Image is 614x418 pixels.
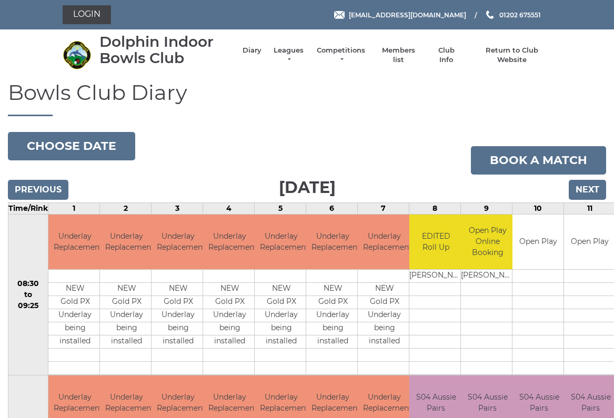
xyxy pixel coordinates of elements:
td: [PERSON_NAME] [461,270,514,283]
td: NEW [48,283,102,296]
td: Underlay Replacement [306,215,359,270]
td: being [152,322,205,335]
td: NEW [100,283,153,296]
input: Next [569,180,606,200]
td: 9 [461,202,512,214]
td: being [358,322,411,335]
td: Underlay [306,309,359,322]
td: Underlay [255,309,308,322]
td: 7 [358,202,409,214]
td: 08:30 to 09:25 [8,214,48,375]
a: Members list [377,46,420,65]
a: Diary [243,46,261,55]
td: being [306,322,359,335]
td: installed [48,335,102,349]
div: Dolphin Indoor Bowls Club [99,34,232,66]
a: Competitions [316,46,366,65]
td: installed [306,335,359,349]
td: Underlay [358,309,411,322]
a: Email [EMAIL_ADDRESS][DOMAIN_NAME] [334,10,466,20]
td: Open Play Online Booking [461,215,514,270]
td: NEW [255,283,308,296]
td: NEW [203,283,256,296]
a: Book a match [471,146,606,175]
td: Gold PX [203,296,256,309]
img: Dolphin Indoor Bowls Club [63,40,92,69]
td: 8 [409,202,461,214]
td: Underlay Replacement [255,215,308,270]
td: 4 [203,202,255,214]
input: Previous [8,180,68,200]
span: [EMAIL_ADDRESS][DOMAIN_NAME] [349,11,466,18]
td: Underlay [48,309,102,322]
td: installed [152,335,205,349]
a: Phone us 01202 675551 [485,10,541,20]
td: 10 [512,202,564,214]
td: Underlay Replacement [100,215,153,270]
td: Gold PX [48,296,102,309]
td: Underlay Replacement [358,215,411,270]
td: Underlay [152,309,205,322]
td: 3 [152,202,203,214]
td: Gold PX [358,296,411,309]
a: Login [63,5,111,24]
td: Gold PX [100,296,153,309]
td: 2 [100,202,152,214]
td: NEW [306,283,359,296]
td: Underlay Replacement [203,215,256,270]
td: installed [255,335,308,349]
td: installed [203,335,256,349]
td: being [203,322,256,335]
td: Gold PX [255,296,308,309]
td: NEW [152,283,205,296]
td: Gold PX [152,296,205,309]
td: 6 [306,202,358,214]
td: Underlay Replacement [48,215,102,270]
td: being [100,322,153,335]
td: 5 [255,202,306,214]
td: installed [100,335,153,349]
img: Email [334,11,345,19]
img: Phone us [486,11,494,19]
td: 1 [48,202,100,214]
td: EDITED Roll Up [409,215,462,270]
td: Underlay Replacement [152,215,205,270]
button: Choose date [8,132,135,160]
td: NEW [358,283,411,296]
td: [PERSON_NAME] [409,270,462,283]
td: being [48,322,102,335]
h1: Bowls Club Diary [8,81,606,116]
td: Time/Rink [8,202,48,214]
a: Return to Club Website [472,46,551,65]
td: Underlay [203,309,256,322]
td: Underlay [100,309,153,322]
td: Open Play [512,215,563,270]
a: Leagues [272,46,305,65]
td: Gold PX [306,296,359,309]
td: installed [358,335,411,349]
a: Club Info [431,46,461,65]
span: 01202 675551 [499,11,541,18]
td: being [255,322,308,335]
